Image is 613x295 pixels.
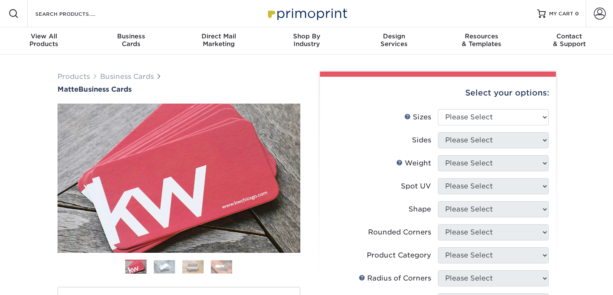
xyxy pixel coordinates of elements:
[175,27,263,55] a: Direct MailMarketing
[438,27,526,55] a: Resources& Templates
[438,32,526,48] div: & Templates
[412,135,431,145] div: Sides
[211,260,232,273] img: Business Cards 04
[367,250,431,260] div: Product Category
[100,72,154,81] a: Business Cards
[58,85,78,93] span: Matte
[350,32,438,48] div: Services
[401,181,431,191] div: Spot UV
[396,158,431,168] div: Weight
[154,260,175,273] img: Business Cards 02
[35,9,118,19] input: SEARCH PRODUCTS.....
[350,27,438,55] a: DesignServices
[438,32,526,40] span: Resources
[58,85,300,93] a: MatteBusiness Cards
[88,32,176,48] div: Cards
[58,72,90,81] a: Products
[409,204,431,214] div: Shape
[359,273,431,283] div: Radius of Corners
[125,257,147,278] img: Business Cards 01
[263,27,351,55] a: Shop ByIndustry
[404,112,431,122] div: Sizes
[263,32,351,40] span: Shop By
[175,32,263,48] div: Marketing
[525,32,613,48] div: & Support
[88,32,176,40] span: Business
[575,11,579,17] span: 0
[327,77,549,109] div: Select your options:
[58,85,300,93] h1: Business Cards
[525,27,613,55] a: Contact& Support
[263,32,351,48] div: Industry
[264,4,349,23] img: Primoprint
[182,260,204,273] img: Business Cards 03
[88,27,176,55] a: BusinessCards
[549,10,573,17] span: MY CART
[175,32,263,40] span: Direct Mail
[525,32,613,40] span: Contact
[368,227,431,237] div: Rounded Corners
[350,32,438,40] span: Design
